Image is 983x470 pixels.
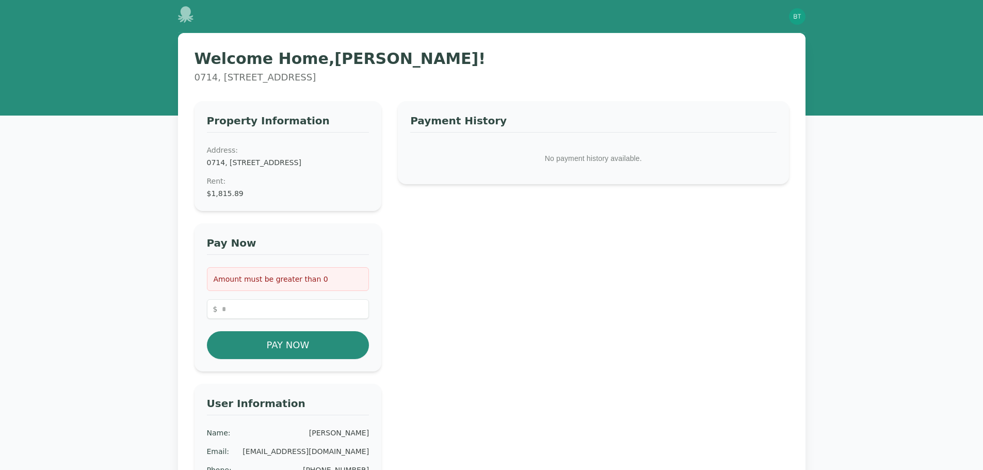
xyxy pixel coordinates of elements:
button: Pay Now [207,331,369,359]
dd: 0714, [STREET_ADDRESS] [207,157,369,168]
p: Amount must be greater than 0 [214,274,363,284]
dt: Rent : [207,176,369,186]
div: Name : [207,428,231,438]
dt: Address: [207,145,369,155]
div: Email : [207,446,230,457]
h3: User Information [207,396,369,415]
div: [PERSON_NAME] [309,428,369,438]
h3: Pay Now [207,236,369,255]
h1: Welcome Home, [PERSON_NAME] ! [195,50,789,68]
p: No payment history available. [410,145,776,172]
div: [EMAIL_ADDRESS][DOMAIN_NAME] [243,446,369,457]
h3: Payment History [410,114,776,133]
p: 0714, [STREET_ADDRESS] [195,70,789,85]
h3: Property Information [207,114,369,133]
dd: $1,815.89 [207,188,369,199]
